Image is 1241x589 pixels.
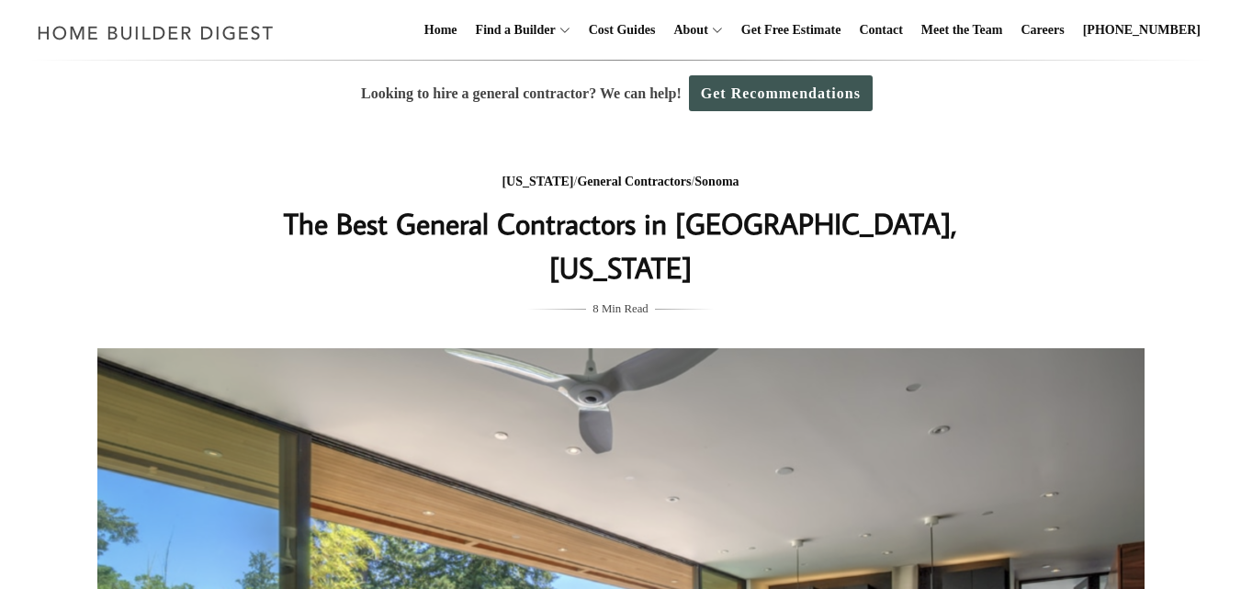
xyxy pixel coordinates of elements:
a: [PHONE_NUMBER] [1076,1,1208,60]
h1: The Best General Contractors in [GEOGRAPHIC_DATA], [US_STATE] [254,201,987,289]
a: Get Recommendations [689,75,873,111]
a: Get Free Estimate [734,1,849,60]
span: 8 Min Read [592,299,648,319]
a: Careers [1014,1,1072,60]
a: Home [417,1,465,60]
a: Find a Builder [468,1,556,60]
a: Sonoma [694,175,739,188]
a: About [666,1,707,60]
a: General Contractors [577,175,691,188]
a: Cost Guides [581,1,663,60]
div: / / [254,171,987,194]
a: [US_STATE] [502,175,573,188]
a: Meet the Team [914,1,1010,60]
img: Home Builder Digest [29,15,282,51]
a: Contact [852,1,909,60]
